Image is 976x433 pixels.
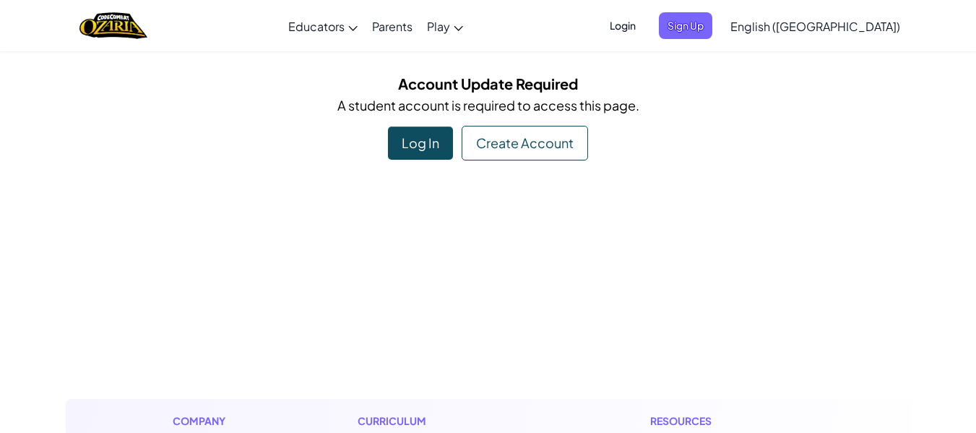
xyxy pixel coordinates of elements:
div: Create Account [462,126,588,160]
span: English ([GEOGRAPHIC_DATA]) [730,19,900,34]
a: Play [420,7,470,46]
span: Play [427,19,450,34]
span: Educators [288,19,345,34]
a: Ozaria by CodeCombat logo [79,11,147,40]
p: A student account is required to access this page. [77,95,900,116]
h1: Resources [650,413,804,429]
h1: Curriculum [358,413,532,429]
h1: Company [173,413,240,429]
div: Log In [388,127,453,160]
button: Sign Up [659,12,712,39]
img: Home [79,11,147,40]
a: Educators [281,7,365,46]
a: Parents [365,7,420,46]
h5: Account Update Required [77,72,900,95]
button: Login [601,12,644,39]
a: English ([GEOGRAPHIC_DATA]) [723,7,907,46]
